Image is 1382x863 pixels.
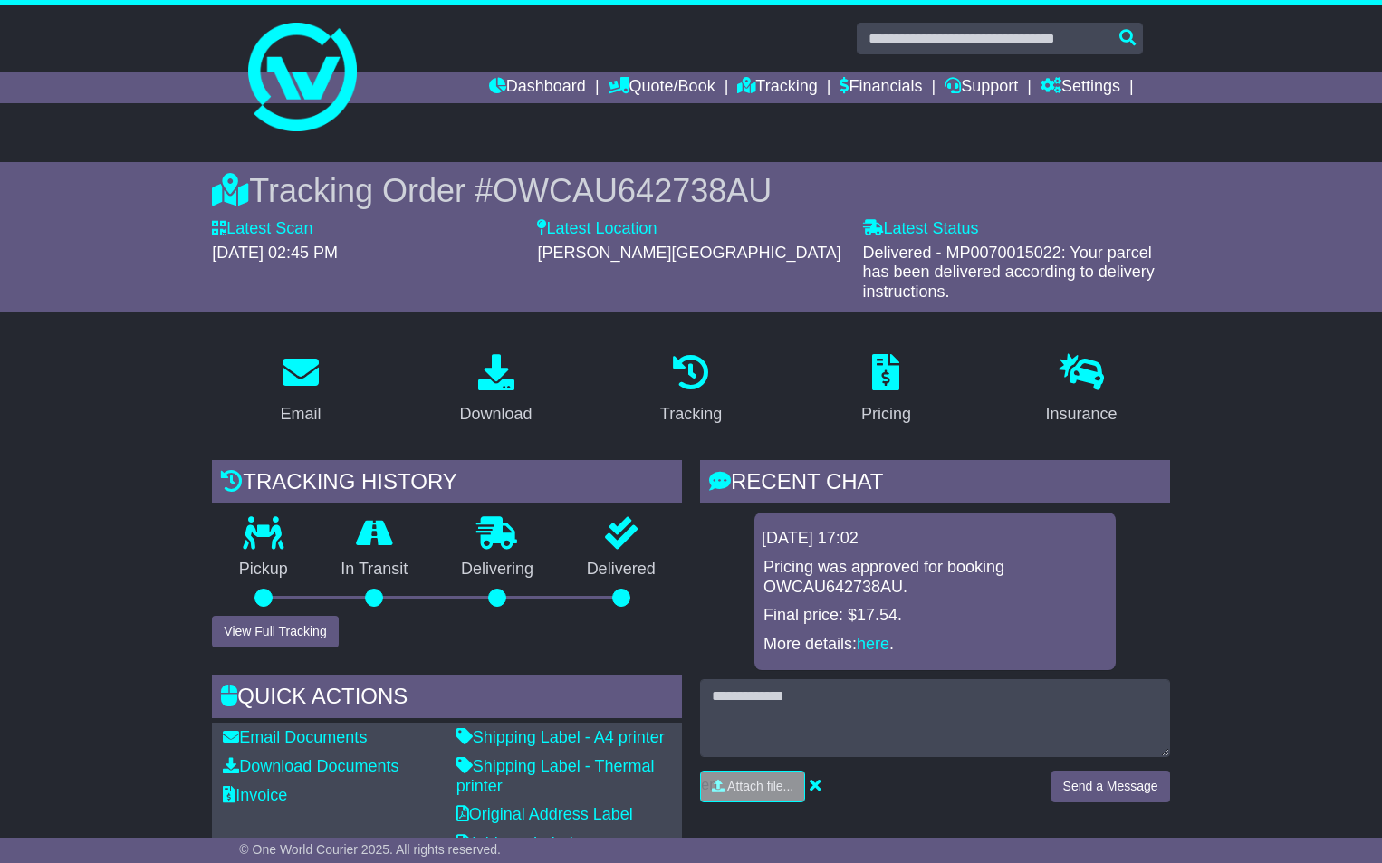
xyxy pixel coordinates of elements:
[460,402,533,427] div: Download
[493,172,772,209] span: OWCAU642738AU
[737,72,817,103] a: Tracking
[648,348,734,433] a: Tracking
[456,728,665,746] a: Shipping Label - A4 printer
[212,560,314,580] p: Pickup
[863,244,1155,301] span: Delivered - MP0070015022: Your parcel has been delivered according to delivery instructions.
[212,244,338,262] span: [DATE] 02:45 PM
[945,72,1018,103] a: Support
[212,616,338,647] button: View Full Tracking
[857,635,889,653] a: here
[456,805,633,823] a: Original Address Label
[223,728,367,746] a: Email Documents
[212,675,682,724] div: Quick Actions
[763,558,1107,597] p: Pricing was approved for booking OWCAU642738AU.
[1033,348,1128,433] a: Insurance
[435,560,561,580] p: Delivering
[269,348,333,433] a: Email
[763,635,1107,655] p: More details: .
[537,244,840,262] span: [PERSON_NAME][GEOGRAPHIC_DATA]
[489,72,586,103] a: Dashboard
[212,171,1169,210] div: Tracking Order #
[849,348,923,433] a: Pricing
[700,460,1170,509] div: RECENT CHAT
[560,560,682,580] p: Delivered
[1045,402,1117,427] div: Insurance
[537,219,657,239] label: Latest Location
[281,402,322,427] div: Email
[840,72,922,103] a: Financials
[762,529,1108,549] div: [DATE] 17:02
[448,348,544,433] a: Download
[456,757,655,795] a: Shipping Label - Thermal printer
[223,786,287,804] a: Invoice
[212,219,312,239] label: Latest Scan
[1041,72,1120,103] a: Settings
[861,402,911,427] div: Pricing
[1051,771,1170,802] button: Send a Message
[863,219,979,239] label: Latest Status
[314,560,435,580] p: In Transit
[212,460,682,509] div: Tracking history
[239,842,501,857] span: © One World Courier 2025. All rights reserved.
[609,72,715,103] a: Quote/Book
[223,757,398,775] a: Download Documents
[456,834,573,852] a: Address Label
[763,606,1107,626] p: Final price: $17.54.
[660,402,722,427] div: Tracking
